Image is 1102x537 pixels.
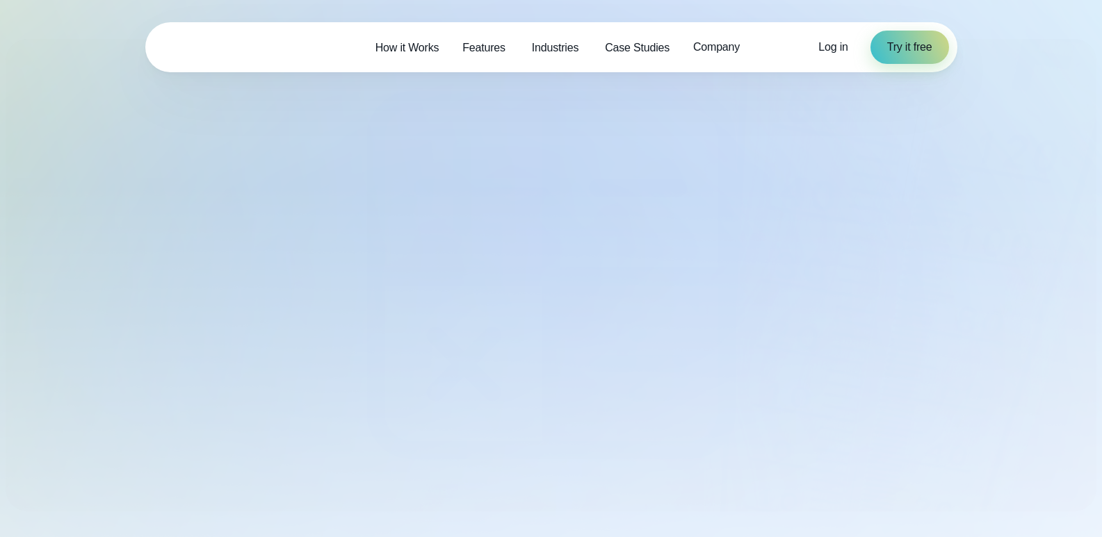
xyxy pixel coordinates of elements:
span: How it Works [375,40,439,56]
a: Log in [818,39,848,56]
span: Case Studies [605,40,670,56]
span: Log in [818,41,848,53]
span: Features [462,40,505,56]
a: Try it free [870,31,949,64]
a: Case Studies [593,33,681,62]
span: Company [693,39,740,56]
span: Industries [532,40,578,56]
a: How it Works [364,33,451,62]
span: Try it free [887,39,932,56]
